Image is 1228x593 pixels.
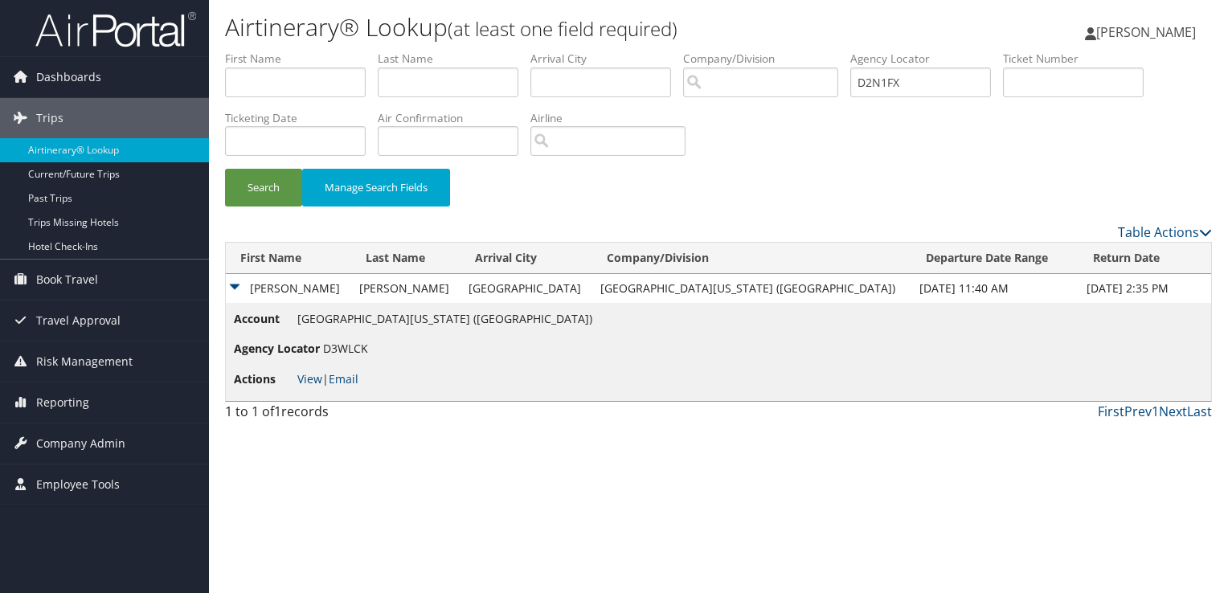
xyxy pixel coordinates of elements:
[1079,274,1211,303] td: [DATE] 2:35 PM
[378,51,530,67] label: Last Name
[36,260,98,300] span: Book Travel
[225,402,454,429] div: 1 to 1 of records
[329,371,358,386] a: Email
[225,110,378,126] label: Ticketing Date
[297,311,592,326] span: [GEOGRAPHIC_DATA][US_STATE] ([GEOGRAPHIC_DATA])
[460,243,592,274] th: Arrival City: activate to sort column ascending
[226,243,351,274] th: First Name: activate to sort column descending
[592,274,911,303] td: [GEOGRAPHIC_DATA][US_STATE] ([GEOGRAPHIC_DATA])
[234,340,320,358] span: Agency Locator
[36,464,120,505] span: Employee Tools
[460,274,592,303] td: [GEOGRAPHIC_DATA]
[1098,403,1124,420] a: First
[1079,243,1211,274] th: Return Date: activate to sort column ascending
[302,169,450,207] button: Manage Search Fields
[592,243,911,274] th: Company/Division
[323,341,368,356] span: D3WLCK
[36,382,89,423] span: Reporting
[274,403,281,420] span: 1
[1152,403,1159,420] a: 1
[1118,223,1212,241] a: Table Actions
[225,169,302,207] button: Search
[1187,403,1212,420] a: Last
[530,110,698,126] label: Airline
[1085,8,1212,56] a: [PERSON_NAME]
[1096,23,1196,41] span: [PERSON_NAME]
[351,243,460,274] th: Last Name: activate to sort column ascending
[911,243,1078,274] th: Departure Date Range: activate to sort column ascending
[351,274,460,303] td: [PERSON_NAME]
[225,51,378,67] label: First Name
[1124,403,1152,420] a: Prev
[225,10,883,44] h1: Airtinerary® Lookup
[226,274,351,303] td: [PERSON_NAME]
[378,110,530,126] label: Air Confirmation
[36,341,133,382] span: Risk Management
[36,57,101,97] span: Dashboards
[36,423,125,464] span: Company Admin
[448,15,677,42] small: (at least one field required)
[1159,403,1187,420] a: Next
[530,51,683,67] label: Arrival City
[234,370,294,388] span: Actions
[36,98,63,138] span: Trips
[35,10,196,48] img: airportal-logo.png
[297,371,358,386] span: |
[297,371,322,386] a: View
[683,51,850,67] label: Company/Division
[234,310,294,328] span: Account
[1003,51,1156,67] label: Ticket Number
[36,301,121,341] span: Travel Approval
[911,274,1078,303] td: [DATE] 11:40 AM
[850,51,1003,67] label: Agency Locator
